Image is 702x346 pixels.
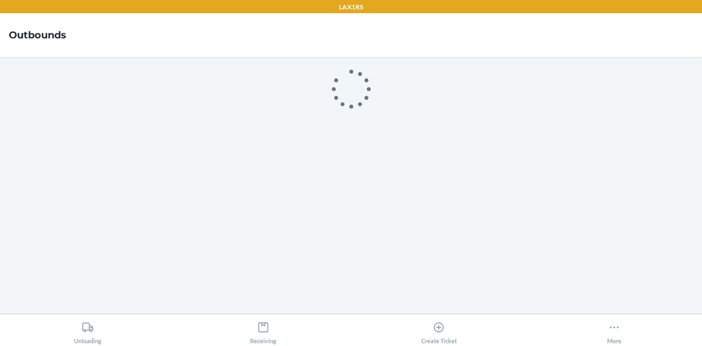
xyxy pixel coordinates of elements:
[421,317,457,344] div: Create Ticket
[175,314,351,344] button: Receiving
[9,28,66,42] h4: Outbounds
[250,317,276,344] div: Receiving
[74,317,101,344] div: Unloading
[526,314,702,344] button: More
[351,314,526,344] button: Create Ticket
[339,2,363,12] p: LAX1RS
[607,317,621,344] div: More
